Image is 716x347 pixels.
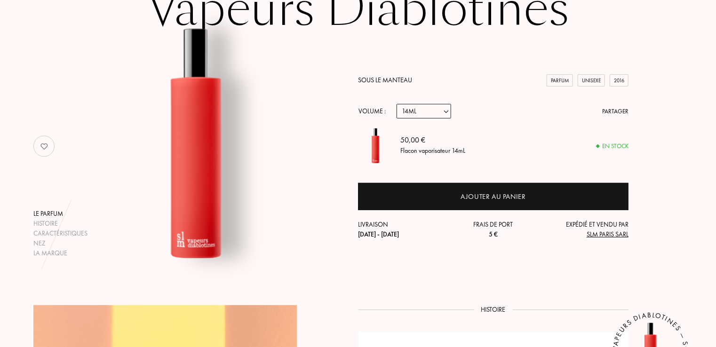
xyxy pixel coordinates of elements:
span: SLM PARIS SARL [587,230,628,238]
div: En stock [597,142,628,151]
div: Frais de port [448,220,539,239]
div: Nez [33,238,88,248]
span: [DATE] - [DATE] [358,230,399,238]
div: Caractéristiques [33,229,88,238]
div: Histoire [33,219,88,229]
img: Vapeurs Diablotines Sous le Manteau [80,25,312,258]
div: La marque [33,248,88,258]
div: Parfum [547,74,573,87]
a: Sous le Manteau [358,76,412,84]
div: Flacon vaporisateur 14mL [400,146,465,156]
div: Expédié et vendu par [538,220,628,239]
div: Partager [602,107,628,116]
div: Volume : [358,104,391,118]
img: no_like_p.png [35,137,54,156]
div: 2016 [610,74,628,87]
div: Le parfum [33,209,88,219]
div: Ajouter au panier [461,191,525,202]
img: Vapeurs Diablotines Sous le Manteau [358,128,393,163]
div: Livraison [358,220,448,239]
div: Unisexe [578,74,605,87]
div: 50,00 € [400,135,465,146]
span: 5 € [489,230,498,238]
